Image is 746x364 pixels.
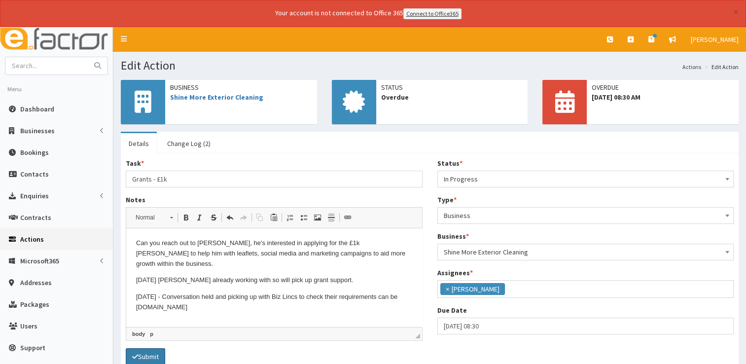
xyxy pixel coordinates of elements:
[131,211,165,224] span: Normal
[20,105,54,113] span: Dashboard
[130,329,147,338] a: body element
[324,211,338,224] a: Insert Horizontal Line
[733,7,739,17] button: ×
[20,256,59,265] span: Microsoft365
[437,195,457,205] label: Type
[193,211,207,224] a: Italic (Ctrl+I)
[437,305,467,315] label: Due Date
[682,63,701,71] a: Actions
[403,8,462,19] a: Connect to Office365
[126,158,144,168] label: Task
[437,207,734,224] span: Business
[126,195,145,205] label: Notes
[437,244,734,260] span: Shine More Exterior Cleaning
[440,283,505,295] li: Paul Slade
[253,211,267,224] a: Copy (Ctrl+C)
[20,322,37,330] span: Users
[444,172,728,186] span: In Progress
[691,35,739,44] span: [PERSON_NAME]
[20,126,55,135] span: Businesses
[20,213,51,222] span: Contracts
[592,82,734,92] span: OVERDUE
[437,268,473,278] label: Assignees
[702,63,739,71] li: Edit Action
[592,92,734,102] span: [DATE] 08:30 AM
[237,211,250,224] a: Redo (Ctrl+Y)
[20,191,49,200] span: Enquiries
[297,211,311,224] a: Insert/Remove Bulleted List
[130,211,178,224] a: Normal
[179,211,193,224] a: Bold (Ctrl+B)
[80,8,657,19] div: Your account is not connected to Office 365
[683,27,746,52] a: [PERSON_NAME]
[20,300,49,309] span: Packages
[311,211,324,224] a: Image
[223,211,237,224] a: Undo (Ctrl+Z)
[121,59,739,72] h1: Edit Action
[267,211,281,224] a: Paste (Ctrl+V)
[20,343,45,352] span: Support
[159,133,218,154] a: Change Log (2)
[283,211,297,224] a: Insert/Remove Numbered List
[415,333,420,338] span: Drag to resize
[170,93,263,102] a: Shine More Exterior Cleaning
[446,284,449,294] span: ×
[437,171,734,187] span: In Progress
[437,231,469,241] label: Business
[207,211,220,224] a: Strike Through
[20,170,49,179] span: Contacts
[381,92,523,102] span: Overdue
[444,245,728,259] span: Shine More Exterior Cleaning
[126,228,422,327] iframe: Rich Text Editor, notes
[20,148,49,157] span: Bookings
[121,133,157,154] a: Details
[170,82,312,92] span: Business
[148,329,155,338] a: p element
[341,211,355,224] a: Link (Ctrl+L)
[5,57,88,74] input: Search...
[381,82,523,92] span: Status
[437,158,462,168] label: Status
[20,235,44,244] span: Actions
[20,278,52,287] span: Addresses
[444,209,728,222] span: Business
